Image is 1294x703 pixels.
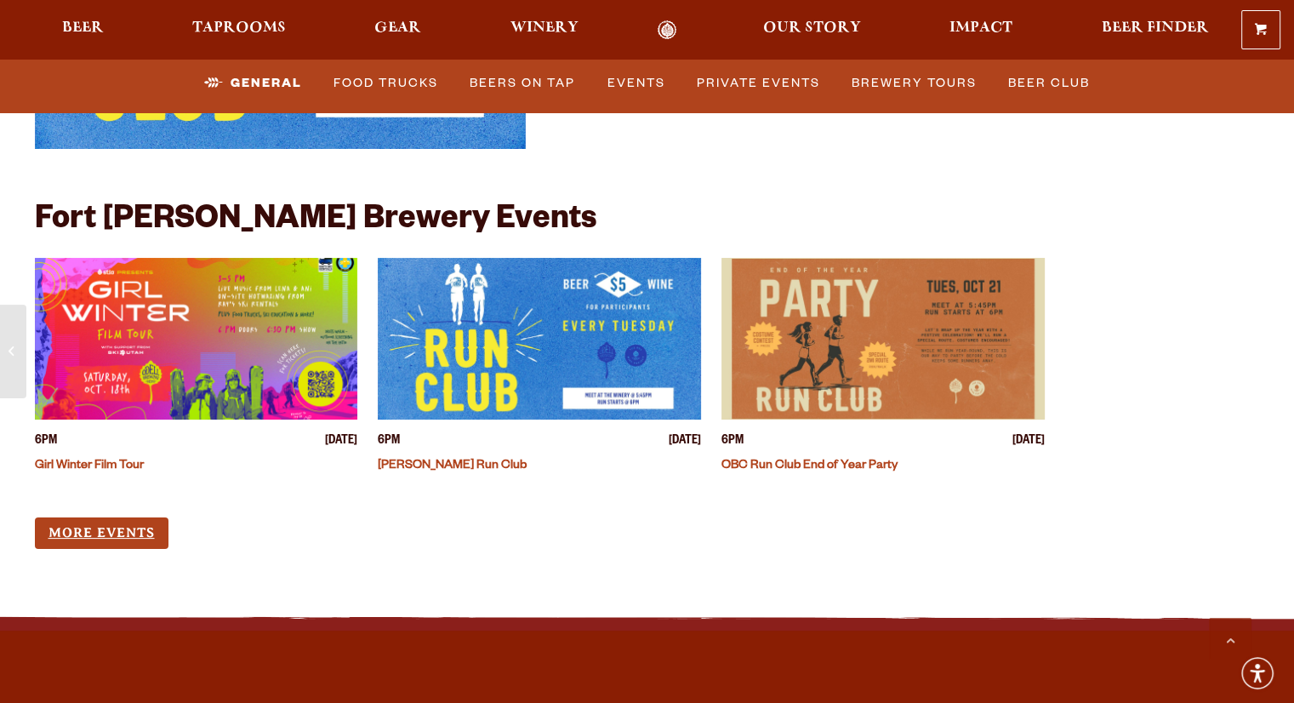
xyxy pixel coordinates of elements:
a: Gear [363,20,432,40]
a: Beer [51,20,115,40]
span: Beer [62,21,104,35]
a: Brewery Tours [845,64,983,103]
a: [PERSON_NAME] Run Club [378,460,527,473]
a: General [197,64,309,103]
a: Food Trucks [327,64,445,103]
a: Taprooms [181,20,297,40]
span: 6PM [378,433,400,451]
a: View event details [378,258,701,420]
span: [DATE] [1012,433,1045,451]
a: Impact [938,20,1023,40]
a: Private Events [690,64,827,103]
span: [DATE] [325,433,357,451]
a: View event details [35,258,358,420]
span: Our Story [763,21,861,35]
a: Events [601,64,672,103]
span: Beer Finder [1101,21,1208,35]
span: 6PM [35,433,57,451]
a: Scroll to top [1209,618,1251,660]
a: Odell Home [636,20,699,40]
a: Winery [499,20,590,40]
a: View event details [721,258,1045,420]
a: More Events (opens in a new window) [35,517,168,549]
a: OBC Run Club End of Year Party [721,460,898,473]
h2: Fort [PERSON_NAME] Brewery Events [35,203,596,241]
span: Taprooms [192,21,286,35]
span: [DATE] [669,433,701,451]
span: Winery [510,21,579,35]
div: Accessibility Menu [1239,654,1276,692]
a: Beers on Tap [463,64,582,103]
a: Beer Club [1001,64,1097,103]
span: Impact [949,21,1012,35]
span: Gear [374,21,421,35]
a: Our Story [752,20,872,40]
span: 6PM [721,433,744,451]
a: Beer Finder [1090,20,1219,40]
a: Girl Winter Film Tour [35,460,144,473]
